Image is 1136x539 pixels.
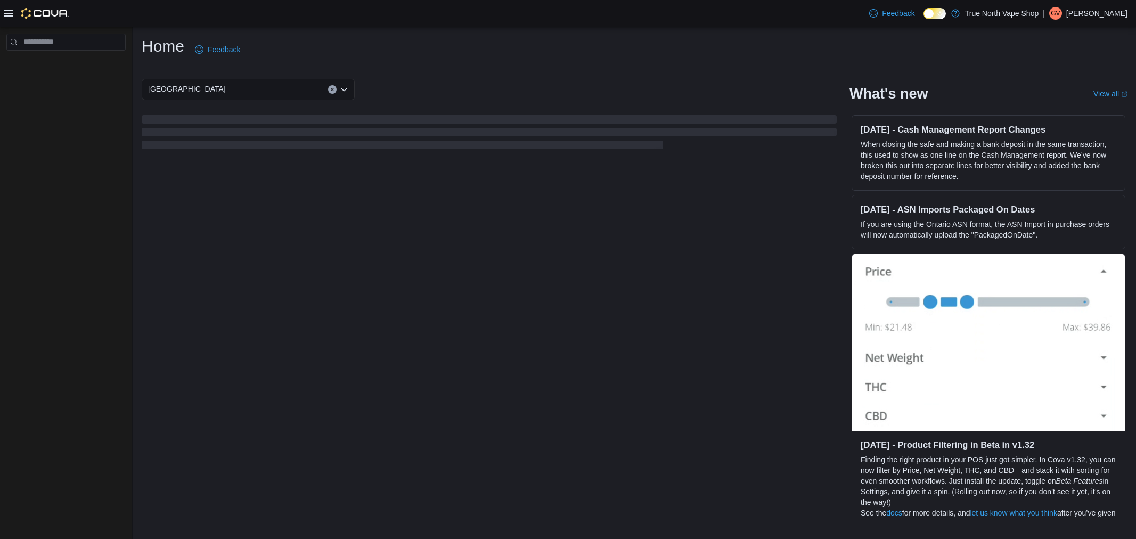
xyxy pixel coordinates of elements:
em: Beta Features [1056,477,1103,485]
div: Gary Vape [1049,7,1062,20]
input: Dark Mode [923,8,946,19]
a: let us know what you think [970,509,1057,517]
img: Cova [21,8,69,19]
h3: [DATE] - Cash Management Report Changes [861,124,1116,135]
span: Feedback [208,44,240,55]
button: Open list of options [340,85,348,94]
a: Feedback [191,39,244,60]
nav: Complex example [6,53,126,78]
p: Finding the right product in your POS just got simpler. In Cova v1.32, you can now filter by Pric... [861,454,1116,508]
span: Feedback [882,8,914,19]
span: Loading [142,117,837,151]
p: True North Vape Shop [965,7,1039,20]
a: View allExternal link [1093,89,1127,98]
h3: [DATE] - ASN Imports Packaged On Dates [861,204,1116,215]
svg: External link [1121,91,1127,97]
h1: Home [142,36,184,57]
a: docs [886,509,902,517]
p: [PERSON_NAME] [1066,7,1127,20]
span: GV [1051,7,1060,20]
h2: What's new [849,85,928,102]
p: See the for more details, and after you’ve given it a try. [861,508,1116,529]
button: Clear input [328,85,337,94]
a: Feedback [865,3,919,24]
p: | [1043,7,1045,20]
p: When closing the safe and making a bank deposit in the same transaction, this used to show as one... [861,139,1116,182]
p: If you are using the Ontario ASN format, the ASN Import in purchase orders will now automatically... [861,219,1116,240]
span: [GEOGRAPHIC_DATA] [148,83,226,95]
h3: [DATE] - Product Filtering in Beta in v1.32 [861,439,1116,450]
